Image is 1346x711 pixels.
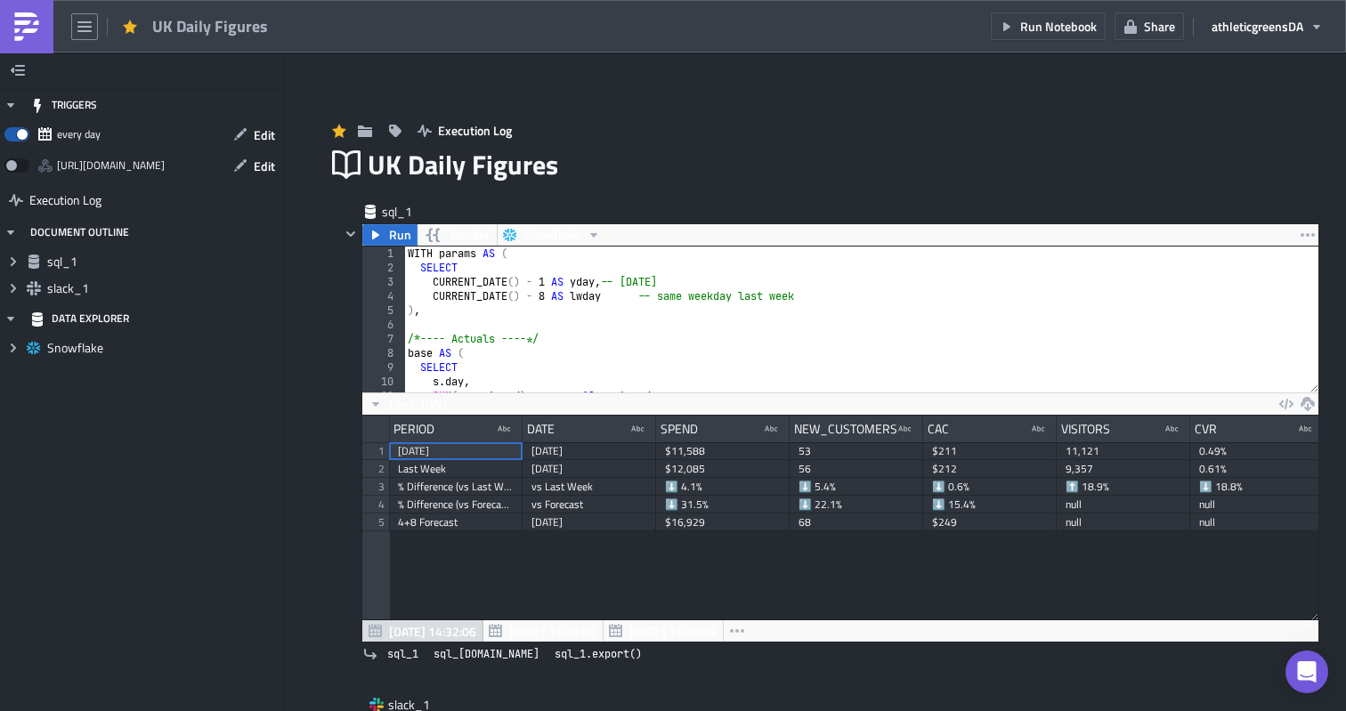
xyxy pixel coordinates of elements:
[523,224,580,246] span: Snowflake
[362,261,405,275] div: 2
[438,121,512,140] span: Execution Log
[932,478,1048,496] div: ⬇️ 0.6%
[482,620,604,642] button: [DATE] 14:32:07
[362,318,405,332] div: 6
[1066,460,1181,478] div: 9,357
[1066,442,1181,460] div: 11,121
[549,645,647,663] a: sql_1.export()
[389,622,476,641] span: [DATE] 14:32:06
[1199,460,1315,478] div: 0.61%
[398,496,514,513] div: % Difference (vs Forecast: 4+8 Forecast)
[362,360,405,375] div: 9
[1144,17,1175,36] span: Share
[1212,17,1303,36] span: athleticgreens DA
[665,460,781,478] div: $12,085
[254,125,275,144] span: Edit
[1199,513,1315,531] div: null
[362,289,405,303] div: 4
[450,224,490,246] span: Render
[362,246,405,261] div: 1
[152,16,270,36] span: UK Daily Figures
[531,496,647,513] div: vs Forecast
[1115,12,1184,40] button: Share
[47,340,280,356] span: Snowflake
[665,478,781,496] div: ⬇️ 4.1%
[1232,620,1314,642] div: 5 rows in 6.12s
[382,203,453,221] span: sql_1
[389,224,411,246] span: Run
[393,416,434,442] div: PERIOD
[389,395,447,414] span: Limit 1000
[665,442,781,460] div: $11,588
[799,442,914,460] div: 53
[555,645,642,663] span: sql_1.export()
[665,496,781,513] div: ⬇️ 31.5%
[531,513,647,531] div: [DATE]
[57,152,165,179] div: https://pushmetrics.io/api/v1/report/ewLxnA1o4G/webhook?token=0b5bd38d26a9427fba0d1f75e3d4ac89
[1066,478,1181,496] div: ⬆️ 18.9%
[254,157,275,175] span: Edit
[661,416,698,442] div: SPEND
[1061,416,1110,442] div: VISITORS
[362,346,405,360] div: 8
[29,184,101,216] span: Execution Log
[1199,478,1315,496] div: ⬇️ 18.8%
[1199,442,1315,460] div: 0.49%
[362,389,405,403] div: 11
[629,622,717,641] span: [DATE] 14:30:09
[30,89,97,121] div: TRIGGERS
[362,620,483,642] button: [DATE] 14:32:06
[434,645,539,663] span: sql_[DOMAIN_NAME]
[362,332,405,346] div: 7
[1066,496,1181,513] div: null
[224,152,284,180] button: Edit
[531,478,647,496] div: vs Last Week
[603,620,724,642] button: [DATE] 14:30:09
[362,224,418,246] button: Run
[1195,416,1217,442] div: CVR
[428,645,545,663] a: sql_[DOMAIN_NAME]
[362,375,405,389] div: 10
[932,496,1048,513] div: ⬇️ 15.4%
[398,478,514,496] div: % Difference (vs Last Week)
[30,303,129,335] div: DATA EXPLORER
[1285,650,1328,693] div: Open Intercom Messenger
[531,460,647,478] div: [DATE]
[527,416,555,442] div: DATE
[398,442,514,460] div: [DATE]
[1066,513,1181,531] div: null
[497,224,607,246] button: Snowflake
[362,393,453,415] button: Limit 1000
[362,303,405,318] div: 5
[799,460,914,478] div: 56
[368,148,560,182] span: UK Daily Figures
[1203,12,1333,40] button: athleticgreensDA
[12,12,41,41] img: PushMetrics
[509,622,596,641] span: [DATE] 14:32:07
[409,117,521,144] button: Execution Log
[47,280,280,296] span: slack_1
[417,224,498,246] button: Render
[799,513,914,531] div: 68
[991,12,1106,40] button: Run Notebook
[398,513,514,531] div: 4+8 Forecast
[30,216,129,248] div: DOCUMENT OUTLINE
[57,121,101,148] div: every day
[398,460,514,478] div: Last Week
[665,513,781,531] div: $16,929
[932,513,1048,531] div: $249
[47,254,280,270] span: sql_1
[340,223,361,245] button: Hide content
[932,442,1048,460] div: $211
[928,416,949,442] div: CAC
[794,416,897,442] div: NEW_CUSTOMERS
[799,496,914,513] div: ⬇️ 22.1%
[932,460,1048,478] div: $212
[1020,17,1097,36] span: Run Notebook
[799,478,914,496] div: ⬇️ 5.4%
[531,442,647,460] div: [DATE]
[382,645,424,663] a: sql_1
[1199,496,1315,513] div: null
[362,275,405,289] div: 3
[387,645,418,663] span: sql_1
